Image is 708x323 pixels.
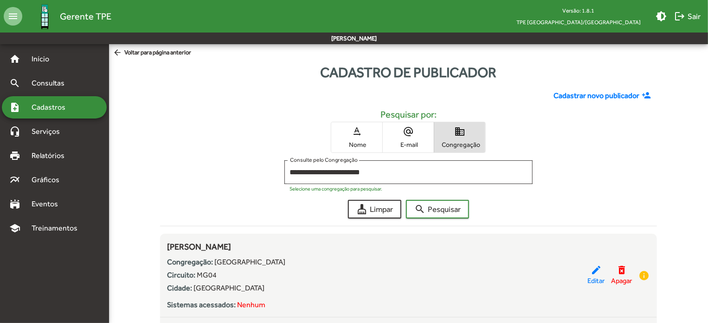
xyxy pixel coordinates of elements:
span: Gerente TPE [60,9,111,24]
button: Limpar [348,200,401,218]
span: [PERSON_NAME] [167,242,232,251]
mat-icon: edit [591,264,602,276]
mat-icon: note_add [9,102,20,113]
span: Congregação [437,140,483,149]
span: Início [26,53,63,65]
div: Cadastro de publicador [109,62,708,83]
mat-icon: headset_mic [9,126,20,137]
mat-icon: text_rotation_none [351,126,362,137]
mat-icon: search [414,204,425,215]
a: Gerente TPE [22,1,111,32]
mat-icon: brightness_medium [656,11,667,22]
span: Treinamentos [26,223,89,234]
button: Nome [331,122,382,152]
mat-icon: alternate_email [403,126,414,137]
span: Cadastros [26,102,77,113]
mat-icon: info [638,270,650,281]
span: Eventos [26,198,71,210]
span: Gráficos [26,174,72,185]
span: Relatórios [26,150,77,161]
img: Logo [30,1,60,32]
mat-icon: domain [454,126,465,137]
span: TPE [GEOGRAPHIC_DATA]/[GEOGRAPHIC_DATA] [509,16,648,28]
mat-icon: delete_forever [616,264,627,276]
mat-icon: menu [4,7,22,26]
mat-icon: stadium [9,198,20,210]
mat-icon: cleaning_services [356,204,367,215]
span: Apagar [611,276,632,286]
mat-icon: multiline_chart [9,174,20,185]
mat-icon: person_add [642,91,653,101]
div: Versão: 1.8.1 [509,5,648,16]
mat-hint: Selecione uma congregação para pesquisar. [290,186,383,191]
mat-icon: search [9,78,20,89]
strong: Sistemas acessados: [167,300,236,309]
span: Consultas [26,78,77,89]
span: Nenhum [238,300,266,309]
mat-icon: home [9,53,20,65]
strong: Circuito: [167,270,196,279]
h5: Pesquisar por: [167,109,650,120]
span: Limpar [356,201,393,218]
span: Serviços [26,126,72,137]
button: Sair [670,8,704,25]
mat-icon: arrow_back [113,48,124,58]
span: [GEOGRAPHIC_DATA] [194,283,265,292]
mat-icon: school [9,223,20,234]
strong: Cidade: [167,283,193,292]
span: E-mail [385,140,431,149]
button: E-mail [383,122,434,152]
span: Pesquisar [414,201,461,218]
strong: Congregação: [167,257,213,266]
span: Cadastrar novo publicador [554,90,639,101]
span: Editar [587,276,605,286]
button: Pesquisar [406,200,469,218]
mat-icon: logout [674,11,685,22]
button: Congregação [434,122,485,152]
span: Voltar para página anterior [113,48,191,58]
span: MG04 [197,270,217,279]
span: Sair [674,8,701,25]
span: Nome [334,140,380,149]
mat-icon: print [9,150,20,161]
span: [GEOGRAPHIC_DATA] [215,257,286,266]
